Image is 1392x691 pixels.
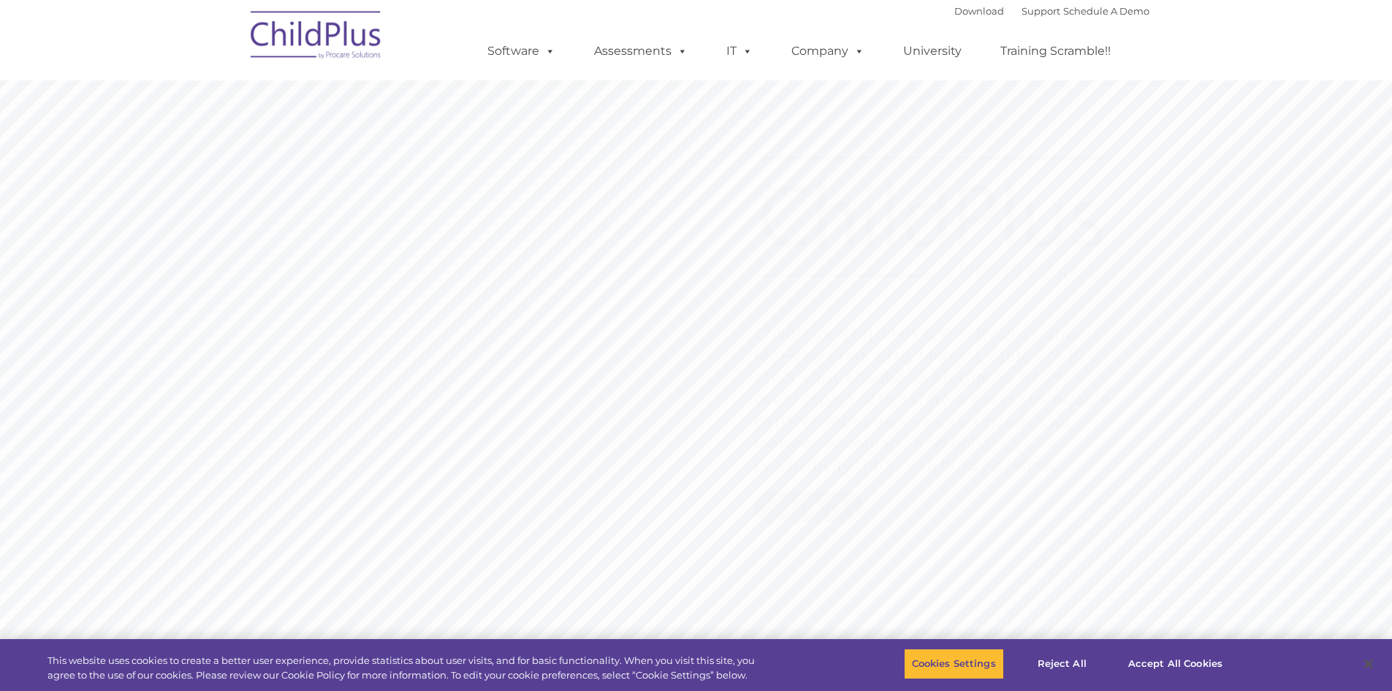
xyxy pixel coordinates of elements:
a: Schedule A Demo [1063,5,1149,17]
a: University [889,37,976,66]
a: Company [777,37,879,66]
button: Cookies Settings [904,649,1004,679]
button: Reject All [1016,649,1108,679]
a: Training Scramble!! [986,37,1125,66]
a: Support [1022,5,1060,17]
a: Software [473,37,570,66]
img: ChildPlus by Procare Solutions [243,1,389,74]
a: Get Started [753,492,862,521]
font: | [954,5,1149,17]
button: Close [1353,648,1385,680]
a: Download [954,5,1004,17]
a: Assessments [579,37,702,66]
rs-layer: ChildPlus is an all-in-one software solution for Head Start, EHS, Migrant, State Pre-K, or other ... [754,323,1117,477]
button: Accept All Cookies [1120,649,1231,679]
a: IT [712,37,767,66]
div: This website uses cookies to create a better user experience, provide statistics about user visit... [47,654,766,682]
